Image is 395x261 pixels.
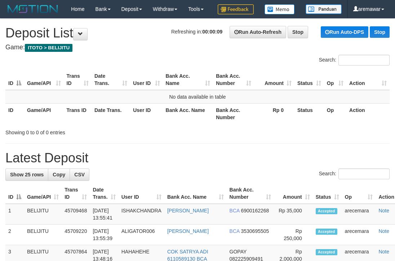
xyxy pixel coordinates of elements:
[64,69,92,90] th: Trans ID: activate to sort column ascending
[130,103,163,124] th: User ID
[171,29,222,35] span: Refreshing in:
[48,168,70,181] a: Copy
[294,103,324,124] th: Status
[10,172,44,177] span: Show 25 rows
[378,208,389,213] a: Note
[294,69,324,90] th: Status: activate to sort column ascending
[92,103,130,124] th: Date Trans.
[202,29,222,35] strong: 00:00:09
[324,69,346,90] th: Op: activate to sort column ascending
[218,4,254,14] img: Feedback.jpg
[24,225,62,245] td: BELIJITU
[230,249,247,255] span: GOPAY
[5,4,60,14] img: MOTION_logo.png
[119,225,164,245] td: ALIGATOR006
[346,103,390,124] th: Action
[92,69,130,90] th: Date Trans.: activate to sort column ascending
[90,183,118,204] th: Date Trans.: activate to sort column ascending
[24,204,62,225] td: BELIJITU
[378,228,389,234] a: Note
[130,69,163,90] th: User ID: activate to sort column ascending
[274,225,313,245] td: Rp 250,000
[230,26,286,38] a: Run Auto-Refresh
[5,168,48,181] a: Show 25 rows
[319,55,390,66] label: Search:
[227,183,274,204] th: Bank Acc. Number: activate to sort column ascending
[119,204,164,225] td: ISHAKCHANDRA
[378,249,389,255] a: Note
[24,183,62,204] th: Game/API: activate to sort column ascending
[230,228,240,234] span: BCA
[62,225,90,245] td: 45709220
[321,26,368,38] a: Run Auto-DPS
[24,103,64,124] th: Game/API
[342,183,376,204] th: Op: activate to sort column ascending
[90,225,118,245] td: [DATE] 13:55:39
[338,168,390,179] input: Search:
[338,55,390,66] input: Search:
[53,172,65,177] span: Copy
[316,208,337,214] span: Accepted
[342,204,376,225] td: arecemara
[167,228,209,234] a: [PERSON_NAME]
[5,103,24,124] th: ID
[342,225,376,245] td: arecemara
[5,225,24,245] td: 2
[70,168,89,181] a: CSV
[62,183,90,204] th: Trans ID: activate to sort column ascending
[288,26,308,38] a: Stop
[306,4,342,14] img: panduan.png
[274,183,313,204] th: Amount: activate to sort column ascending
[164,183,227,204] th: Bank Acc. Name: activate to sort column ascending
[254,69,294,90] th: Amount: activate to sort column ascending
[324,103,346,124] th: Op
[163,103,213,124] th: Bank Acc. Name
[163,69,213,90] th: Bank Acc. Name: activate to sort column ascending
[24,69,64,90] th: Game/API: activate to sort column ascending
[74,172,85,177] span: CSV
[230,208,240,213] span: BCA
[274,204,313,225] td: Rp 35,000
[316,249,337,255] span: Accepted
[5,183,24,204] th: ID: activate to sort column descending
[5,151,390,165] h1: Latest Deposit
[5,126,159,136] div: Showing 0 to 0 of 0 entries
[5,44,390,51] h4: Game:
[316,229,337,235] span: Accepted
[346,69,390,90] th: Action: activate to sort column ascending
[241,228,269,234] span: Copy 3530695505 to clipboard
[5,26,390,40] h1: Deposit List
[254,103,294,124] th: Rp 0
[25,44,72,52] span: ITOTO > BELIJITU
[119,183,164,204] th: User ID: activate to sort column ascending
[64,103,92,124] th: Trans ID
[167,208,209,213] a: [PERSON_NAME]
[319,168,390,179] label: Search:
[213,103,254,124] th: Bank Acc. Number
[90,204,118,225] td: [DATE] 13:55:41
[62,204,90,225] td: 45709468
[370,26,390,38] a: Stop
[241,208,269,213] span: Copy 6900162268 to clipboard
[5,204,24,225] td: 1
[5,69,24,90] th: ID: activate to sort column descending
[265,4,295,14] img: Button%20Memo.svg
[5,90,390,104] td: No data available in table
[213,69,254,90] th: Bank Acc. Number: activate to sort column ascending
[313,183,342,204] th: Status: activate to sort column ascending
